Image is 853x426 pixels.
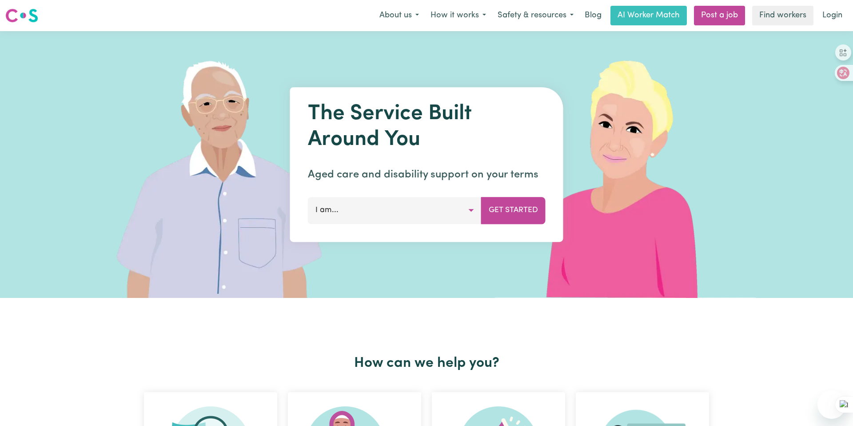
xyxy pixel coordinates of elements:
[579,6,607,25] a: Blog
[308,101,546,153] h1: The Service Built Around You
[5,8,38,24] img: Careseekers logo
[374,6,425,25] button: About us
[5,5,38,26] a: Careseekers logo
[492,6,579,25] button: Safety & resources
[817,390,846,419] iframe: 启动消息传送窗口的按钮
[817,6,848,25] a: Login
[308,167,546,183] p: Aged care and disability support on your terms
[308,197,482,224] button: I am...
[139,355,714,372] h2: How can we help you?
[481,197,546,224] button: Get Started
[752,6,813,25] a: Find workers
[425,6,492,25] button: How it works
[610,6,687,25] a: AI Worker Match
[694,6,745,25] a: Post a job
